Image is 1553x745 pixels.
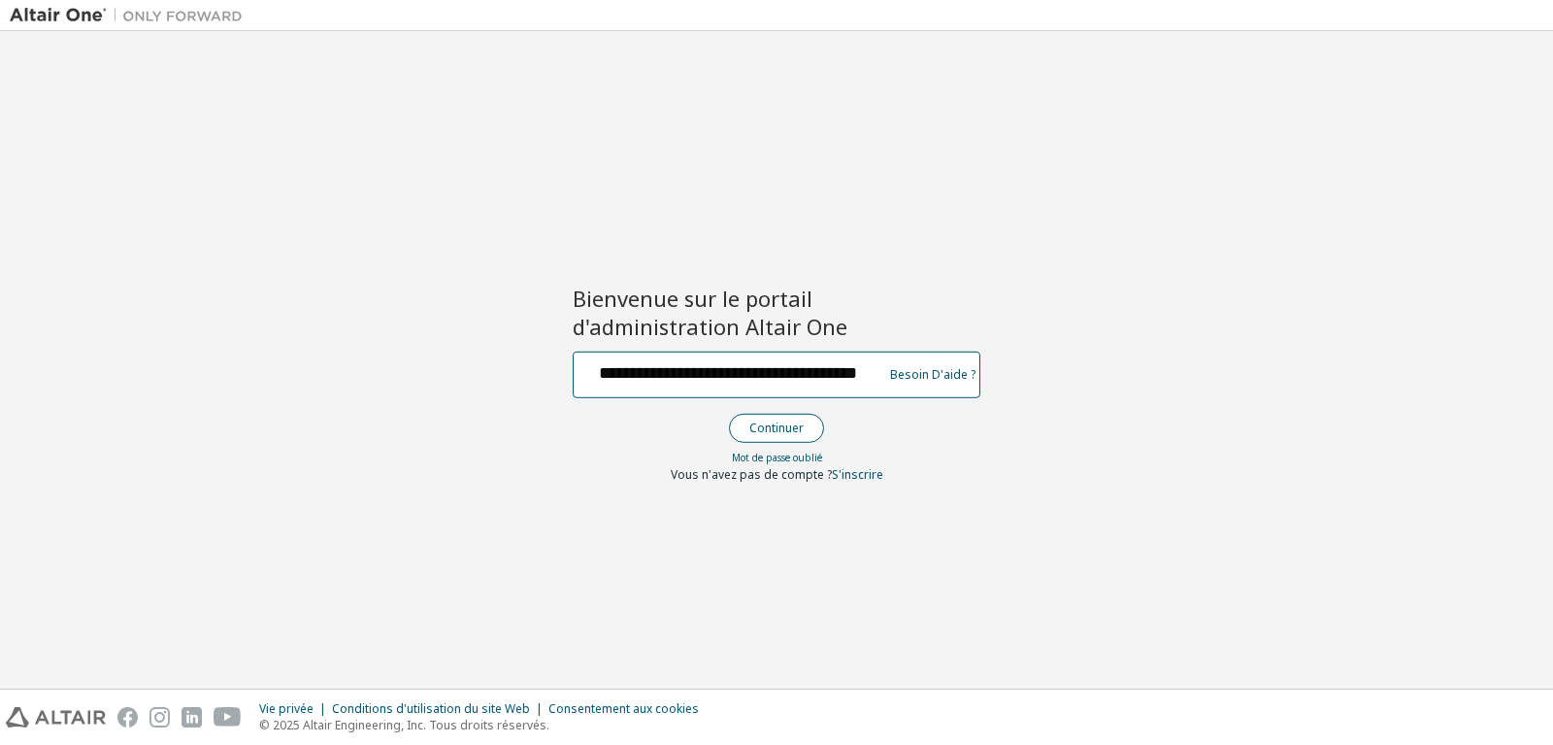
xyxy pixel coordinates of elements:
[6,707,106,728] img: altair_logo.svg
[729,414,824,443] button: Continuer
[10,6,252,25] img: Altair Un
[259,701,332,717] div: Vie privée
[182,707,202,728] img: linkedin.svg
[832,466,883,483] a: S'inscrire
[573,285,980,340] h2: Bienvenue sur le portail d'administration Altair One
[890,374,975,375] a: Besoin D'aide ?
[149,707,170,728] img: instagram.svg
[332,701,548,717] div: Conditions d'utilisation du site Web
[548,701,710,717] div: Consentement aux cookies
[214,707,242,728] img: youtube.svg
[259,717,710,733] p: © 2025 Altair Engineering, Inc. Tous droits réservés.
[671,466,832,483] span: Vous n'avez pas de compte ?
[117,707,138,728] img: facebook.svg
[732,451,822,464] a: Mot de passe oublié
